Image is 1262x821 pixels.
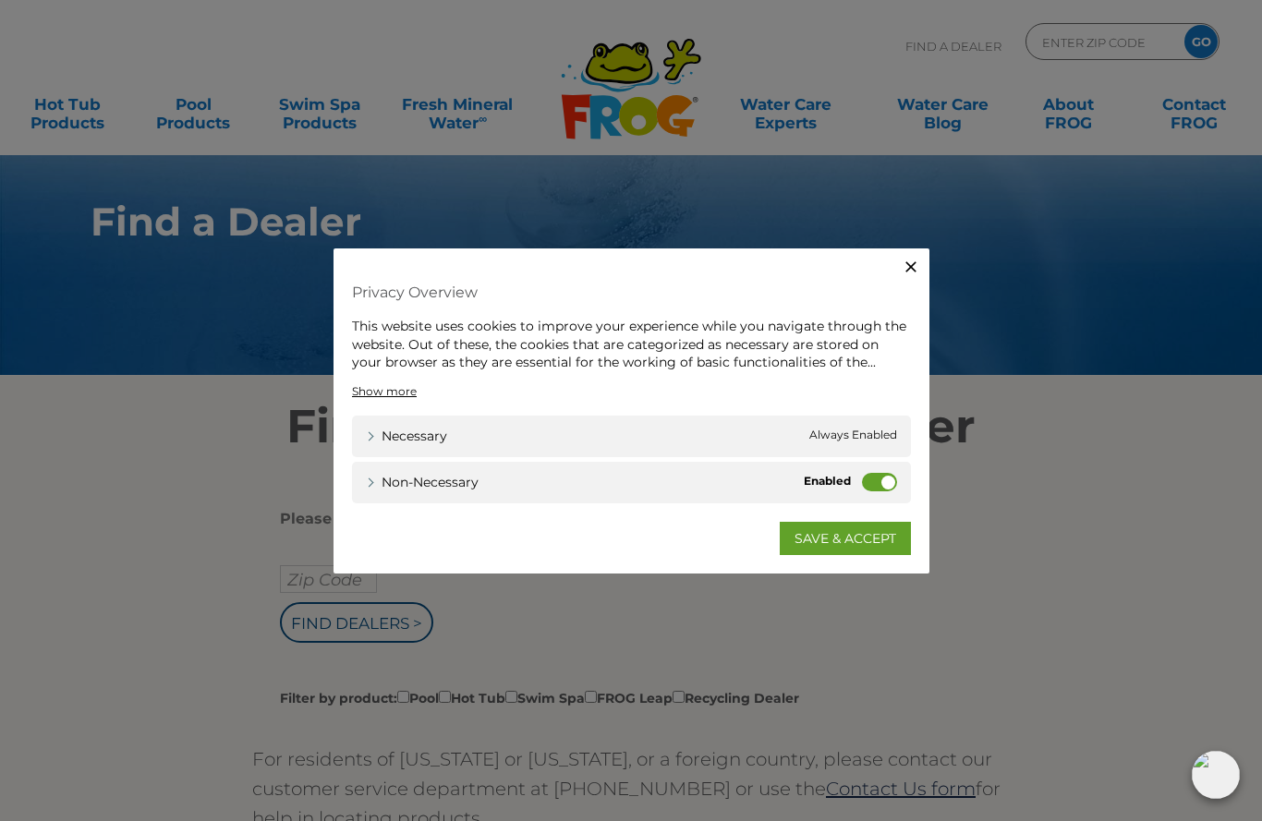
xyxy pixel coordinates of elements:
span: Always Enabled [809,426,897,445]
a: SAVE & ACCEPT [780,521,911,554]
a: Necessary [366,426,447,445]
img: openIcon [1192,751,1240,799]
a: Non-necessary [366,472,479,491]
div: This website uses cookies to improve your experience while you navigate through the website. Out ... [352,318,911,372]
h4: Privacy Overview [352,276,911,308]
a: Show more [352,382,417,399]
